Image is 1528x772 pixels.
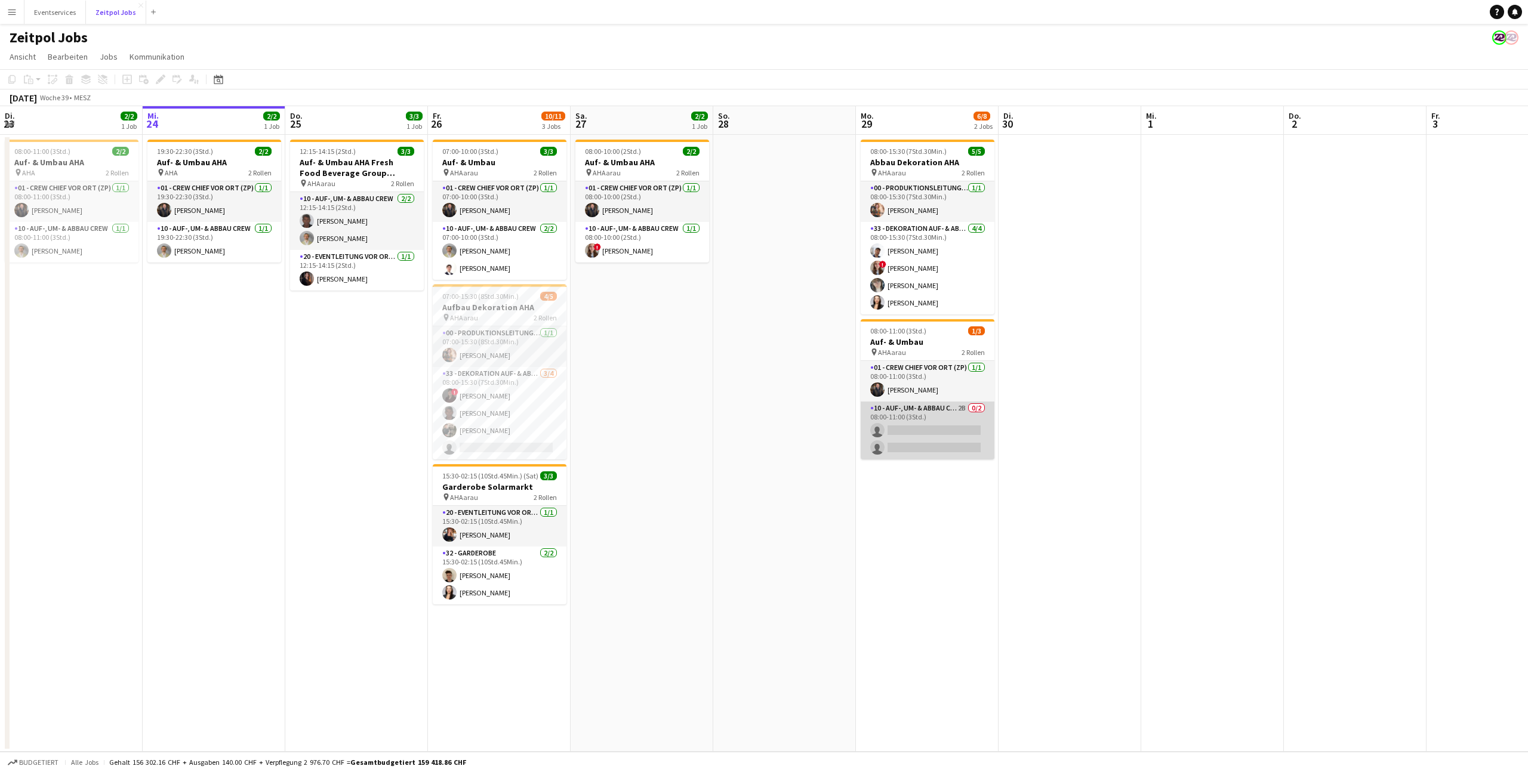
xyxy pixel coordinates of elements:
[165,168,178,177] span: AHA
[433,326,566,367] app-card-role: 00 - Produktionsleitung vor Ort (ZP)1/107:00-15:30 (8Std.30Min.)[PERSON_NAME]
[125,49,189,64] a: Kommunikation
[147,140,281,263] app-job-card: 19:30-22:30 (3Std.)2/2Auf- & Umbau AHA AHA2 Rollen01 - Crew Chief vor Ort (ZP)1/119:30-22:30 (3St...
[450,493,478,502] span: AHAarau
[147,181,281,222] app-card-role: 01 - Crew Chief vor Ort (ZP)1/119:30-22:30 (3Std.)[PERSON_NAME]
[433,367,566,459] app-card-role: 33 - Dekoration Auf- & Abbau3/408:00-15:30 (7Std.30Min.)![PERSON_NAME][PERSON_NAME][PERSON_NAME]
[433,181,566,222] app-card-role: 01 - Crew Chief vor Ort (ZP)1/107:00-10:00 (3Std.)[PERSON_NAME]
[406,112,423,121] span: 3/3
[861,402,994,459] app-card-role: 10 - Auf-, Um- & Abbau Crew2B0/208:00-11:00 (3Std.)
[575,140,709,263] div: 08:00-10:00 (2Std.)2/2Auf- & Umbau AHA AHAarau2 Rollen01 - Crew Chief vor Ort (ZP)1/108:00-10:00 ...
[879,261,886,268] span: !
[1492,30,1507,45] app-user-avatar: Team Zeitpol
[288,117,303,131] span: 25
[307,179,335,188] span: AHAarau
[5,157,138,168] h3: Auf- & Umbau AHA
[433,285,566,459] app-job-card: 07:00-15:30 (8Std.30Min.)4/5Aufbau Dekoration AHA AHAarau2 Rollen00 - Produktionsleitung vor Ort ...
[442,471,538,480] span: 15:30-02:15 (10Std.45Min.) (Sat)
[540,471,557,480] span: 3/3
[43,49,93,64] a: Bearbeiten
[398,147,414,156] span: 3/3
[450,313,478,322] span: AHAarau
[100,51,118,62] span: Jobs
[861,181,994,222] app-card-role: 00 - Produktionsleitung vor Ort (ZP)1/108:00-15:30 (7Std.30Min.)[PERSON_NAME]
[70,758,99,767] span: Alle Jobs
[575,222,709,263] app-card-role: 10 - Auf-, Um- & Abbau Crew1/108:00-10:00 (2Std.)![PERSON_NAME]
[692,122,707,131] div: 1 Job
[5,49,41,64] a: Ansicht
[541,112,565,121] span: 10/11
[859,117,874,131] span: 29
[290,250,424,291] app-card-role: 20 - Eventleitung vor Ort (ZP)1/112:15-14:15 (2Std.)[PERSON_NAME]
[290,157,424,178] h3: Auf- & Umbau AHA Fresh Food Beverage Group AGKadertag
[433,302,566,313] h3: Aufbau Dekoration AHA
[1430,117,1440,131] span: 3
[391,179,414,188] span: 2 Rollen
[433,546,566,604] app-card-role: 32 - Garderobe2/215:30-02:15 (10Std.45Min.)[PERSON_NAME][PERSON_NAME]
[130,51,184,62] span: Kommunikation
[1504,30,1518,45] app-user-avatar: Team Zeitpol
[74,93,91,102] div: MESZ
[121,112,137,121] span: 2/2
[861,361,994,402] app-card-role: 01 - Crew Chief vor Ort (ZP)1/108:00-11:00 (3Std.)[PERSON_NAME]
[534,493,557,502] span: 2 Rollen
[968,147,985,156] span: 5/5
[962,168,985,177] span: 2 Rollen
[300,147,356,156] span: 12:15-14:15 (2Std.)
[861,110,874,121] span: Mo.
[442,292,519,301] span: 07:00-15:30 (8Std.30Min.)
[263,112,280,121] span: 2/2
[433,464,566,604] app-job-card: 15:30-02:15 (10Std.45Min.) (Sat)3/3Garderobe Solarmarkt AHAarau2 Rollen20 - Eventleitung vor Ort ...
[575,110,587,121] span: Sa.
[5,140,138,263] app-job-card: 08:00-11:00 (3Std.)2/2Auf- & Umbau AHA AHA2 Rollen01 - Crew Chief vor Ort (ZP)1/108:00-11:00 (3St...
[968,326,985,335] span: 1/3
[431,117,442,131] span: 26
[962,348,985,357] span: 2 Rollen
[1002,117,1013,131] span: 30
[575,181,709,222] app-card-role: 01 - Crew Chief vor Ort (ZP)1/108:00-10:00 (2Std.)[PERSON_NAME]
[534,168,557,177] span: 2 Rollen
[450,168,478,177] span: AHAarau
[442,147,498,156] span: 07:00-10:00 (3Std.)
[870,147,947,156] span: 08:00-15:30 (7Std.30Min.)
[406,122,422,131] div: 1 Job
[1144,117,1157,131] span: 1
[433,110,442,121] span: Fr.
[433,222,566,280] app-card-role: 10 - Auf-, Um- & Abbau Crew2/207:00-10:00 (3Std.)[PERSON_NAME][PERSON_NAME]
[433,481,566,492] h3: Garderobe Solarmarkt
[716,117,730,131] span: 28
[878,168,906,177] span: AHAarau
[146,117,159,131] span: 24
[290,192,424,250] app-card-role: 10 - Auf-, Um- & Abbau Crew2/212:15-14:15 (2Std.)[PERSON_NAME][PERSON_NAME]
[861,157,994,168] h3: Abbau Dekoration AHA
[147,110,159,121] span: Mi.
[5,181,138,222] app-card-role: 01 - Crew Chief vor Ort (ZP)1/108:00-11:00 (3Std.)[PERSON_NAME]
[676,168,700,177] span: 2 Rollen
[22,168,35,177] span: AHA
[974,112,990,121] span: 6/8
[290,110,303,121] span: Do.
[861,222,994,314] app-card-role: 33 - Dekoration Auf- & Abbau4/408:00-15:30 (7Std.30Min.)[PERSON_NAME]![PERSON_NAME][PERSON_NAME][...
[585,147,641,156] span: 08:00-10:00 (2Std.)
[86,1,146,24] button: Zeitpol Jobs
[147,157,281,168] h3: Auf- & Umbau AHA
[48,51,88,62] span: Bearbeiten
[574,117,587,131] span: 27
[248,168,272,177] span: 2 Rollen
[39,93,69,102] span: Woche 39
[3,117,15,131] span: 23
[6,756,60,769] button: Budgetiert
[433,157,566,168] h3: Auf- & Umbau
[290,140,424,291] app-job-card: 12:15-14:15 (2Std.)3/3Auf- & Umbau AHA Fresh Food Beverage Group AGKadertag AHAarau2 Rollen10 - A...
[112,147,129,156] span: 2/2
[19,758,58,767] span: Budgetiert
[594,243,601,251] span: !
[433,140,566,280] div: 07:00-10:00 (3Std.)3/3Auf- & Umbau AHAarau2 Rollen01 - Crew Chief vor Ort (ZP)1/107:00-10:00 (3St...
[540,292,557,301] span: 4/5
[121,122,137,131] div: 1 Job
[861,319,994,459] app-job-card: 08:00-11:00 (3Std.)1/3Auf- & Umbau AHAarau2 Rollen01 - Crew Chief vor Ort (ZP)1/108:00-11:00 (3St...
[95,49,122,64] a: Jobs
